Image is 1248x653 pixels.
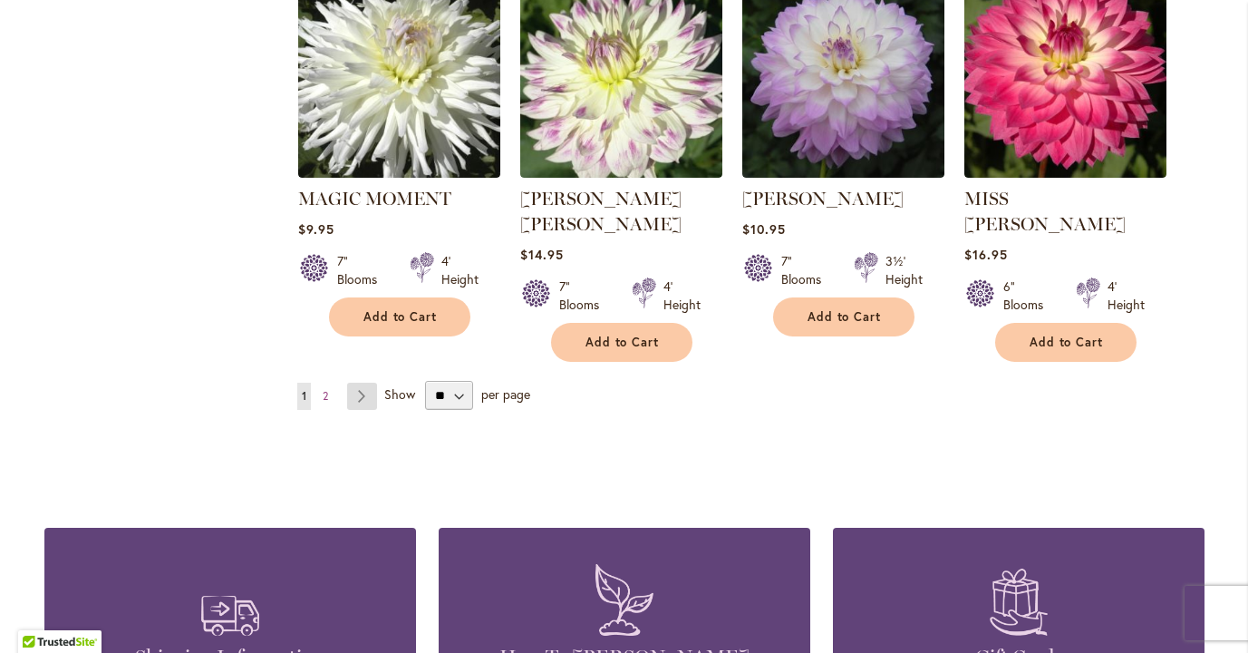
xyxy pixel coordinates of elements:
[742,164,944,181] a: MIKAYLA MIRANDA
[363,309,438,325] span: Add to Cart
[520,164,722,181] a: MARGARET ELLEN
[964,246,1008,263] span: $16.95
[885,252,923,288] div: 3½' Height
[742,220,786,238] span: $10.95
[559,278,610,314] div: 7" Blooms
[773,297,914,336] button: Add to Cart
[1108,278,1145,314] div: 4' Height
[551,323,692,362] button: Add to Cart
[520,188,682,235] a: [PERSON_NAME] [PERSON_NAME]
[663,278,701,314] div: 4' Height
[298,188,451,210] a: MAGIC MOMENT
[318,383,333,410] a: 2
[964,188,1126,235] a: MISS [PERSON_NAME]
[1003,278,1054,314] div: 6" Blooms
[995,323,1137,362] button: Add to Cart
[384,385,415,403] span: Show
[1030,335,1104,350] span: Add to Cart
[781,252,832,288] div: 7" Blooms
[329,297,470,336] button: Add to Cart
[337,252,388,288] div: 7" Blooms
[302,389,306,403] span: 1
[964,164,1166,181] a: MISS DELILAH
[808,309,882,325] span: Add to Cart
[14,589,64,639] iframe: Launch Accessibility Center
[742,188,904,210] a: [PERSON_NAME]
[520,246,564,263] span: $14.95
[441,252,479,288] div: 4' Height
[323,389,328,403] span: 2
[585,335,660,350] span: Add to Cart
[298,164,500,181] a: MAGIC MOMENT
[298,220,334,238] span: $9.95
[481,385,530,403] span: per page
